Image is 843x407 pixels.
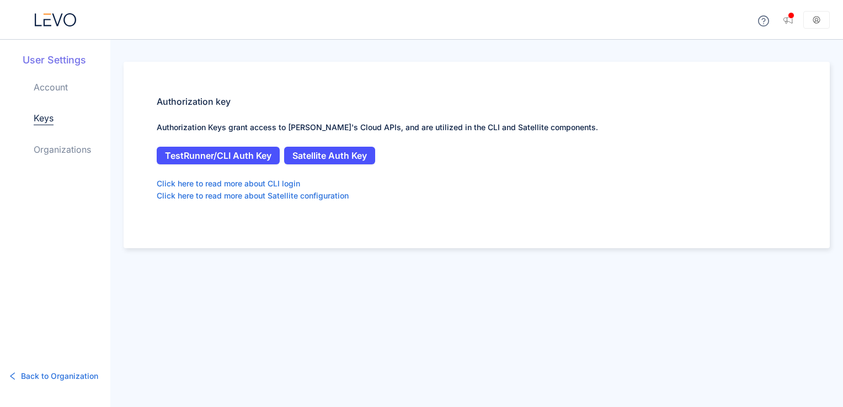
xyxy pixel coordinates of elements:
[34,143,91,156] a: Organizations
[23,53,110,67] h5: User Settings
[292,151,367,160] span: Satellite Auth Key
[284,147,375,164] button: Satellite Auth Key
[157,121,797,133] p: Authorization Keys grant access to [PERSON_NAME]'s Cloud APIs, and are utilized in the CLI and Sa...
[165,151,271,160] span: TestRunner/CLI Auth Key
[34,81,68,94] a: Account
[157,178,300,190] a: Click here to read more about CLI login
[157,147,280,164] button: TestRunner/CLI Auth Key
[157,95,797,108] h5: Authorization key
[157,190,349,202] a: Click here to read more about Satellite configuration
[21,370,98,382] span: Back to Organization
[34,111,54,125] a: Keys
